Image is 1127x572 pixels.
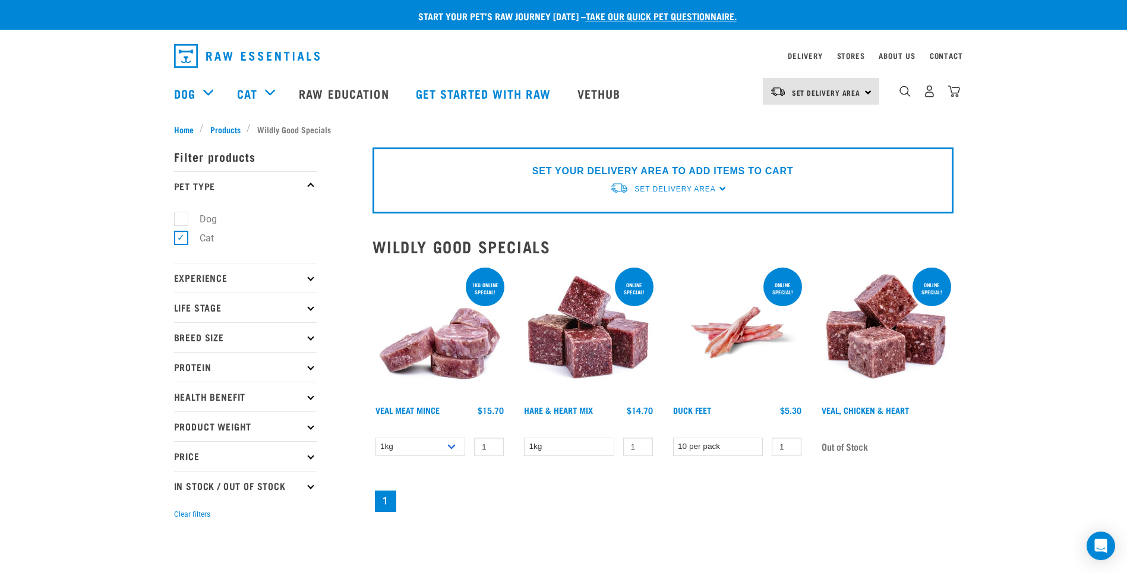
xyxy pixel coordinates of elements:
input: 1 [474,438,504,456]
p: Health Benefit [174,382,317,411]
label: Cat [181,231,219,246]
a: About Us [879,54,915,58]
p: Life Stage [174,293,317,322]
a: Raw Education [287,70,403,117]
p: Breed Size [174,322,317,352]
a: Dog [174,84,195,102]
a: Veal, Chicken & Heart [822,408,909,412]
a: Cat [237,84,257,102]
a: Vethub [566,70,636,117]
div: ONLINE SPECIAL! [763,276,802,301]
div: $14.70 [627,406,653,415]
p: SET YOUR DELIVERY AREA TO ADD ITEMS TO CART [532,164,793,178]
span: Products [210,123,241,136]
a: Delivery [788,54,822,58]
div: $15.70 [478,406,504,415]
a: Stores [837,54,865,58]
a: Duck Feet [673,408,711,412]
img: home-icon-1@2x.png [899,86,911,97]
p: Pet Type [174,171,317,201]
p: Experience [174,263,317,293]
a: Hare & Heart Mix [524,408,593,412]
a: Get started with Raw [404,70,566,117]
input: 1 [623,438,653,456]
input: 1 [772,438,801,456]
div: 1kg online special! [466,276,504,301]
span: Set Delivery Area [634,185,715,193]
button: Clear filters [174,509,210,520]
img: Raw Essentials Logo [174,44,320,68]
img: 1137 Veal Chicken Heart Mix 01 [819,265,954,400]
span: Out of Stock [822,438,868,455]
div: Open Intercom Messenger [1087,532,1115,560]
img: Pile Of Cubed Hare Heart For Pets [521,265,656,400]
a: take our quick pet questionnaire. [586,13,737,18]
a: Home [174,123,200,136]
p: In Stock / Out Of Stock [174,471,317,501]
a: Products [204,123,247,136]
a: Contact [930,54,963,58]
label: Dog [181,212,222,227]
a: Page 1 [375,491,396,512]
img: Raw Essentials Duck Feet Raw Meaty Bones For Dogs [670,265,805,400]
img: home-icon@2x.png [948,85,960,98]
img: 1160 Veal Meat Mince Medallions 01 [372,265,507,400]
div: $5.30 [780,406,801,415]
p: Product Weight [174,411,317,441]
img: user.png [923,85,936,98]
p: Protein [174,352,317,382]
p: Filter products [174,142,317,171]
span: Set Delivery Area [792,90,861,95]
nav: dropdown navigation [165,39,963,73]
a: Veal Meat Mince [375,408,440,412]
div: ONLINE SPECIAL! [913,276,951,301]
nav: pagination [372,488,954,514]
div: ONLINE SPECIAL! [615,276,654,301]
img: van-moving.png [610,182,629,194]
p: Price [174,441,317,471]
h2: Wildly Good Specials [372,237,954,256]
nav: breadcrumbs [174,123,954,136]
img: van-moving.png [770,86,786,97]
span: Home [174,123,194,136]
